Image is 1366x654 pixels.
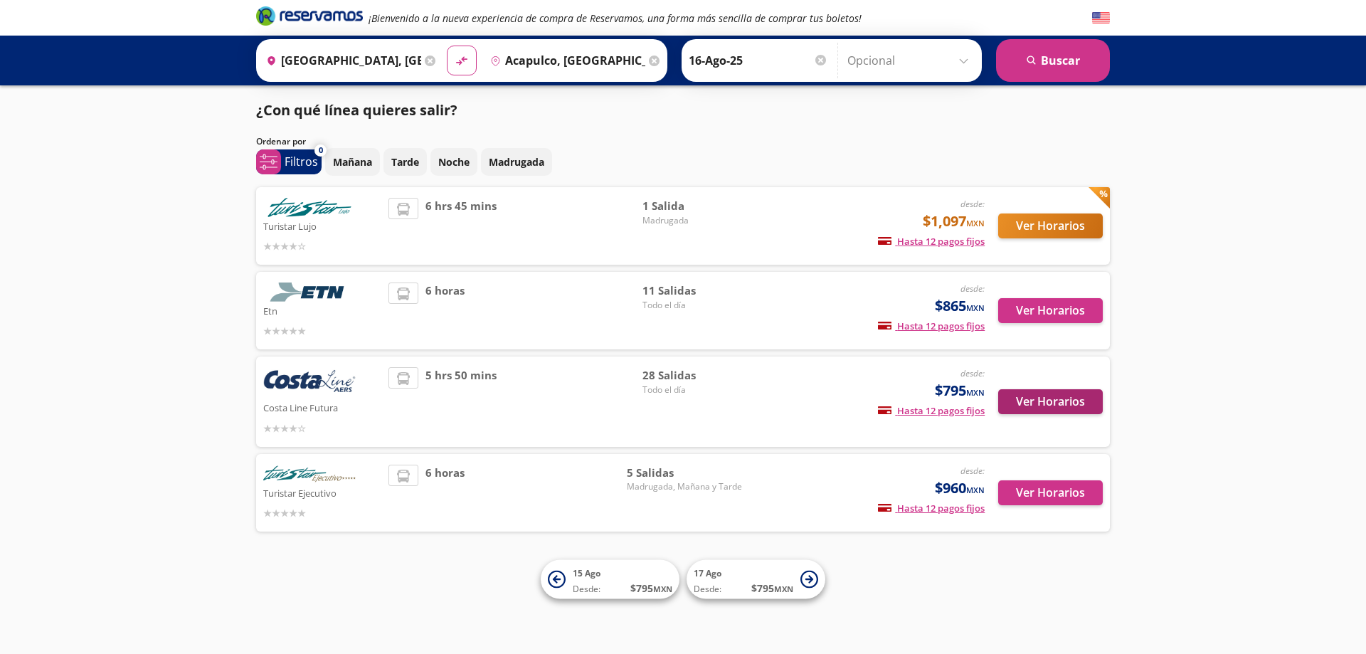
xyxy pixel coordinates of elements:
[642,214,742,227] span: Madrugada
[1092,9,1110,27] button: English
[923,211,985,232] span: $1,097
[751,581,793,596] span: $ 795
[966,485,985,495] small: MXN
[996,39,1110,82] button: Buscar
[642,299,742,312] span: Todo el día
[438,154,470,169] p: Noche
[642,198,742,214] span: 1 Salida
[960,465,985,477] em: desde:
[325,148,380,176] button: Mañana
[256,100,457,121] p: ¿Con qué línea quieres salir?
[878,235,985,248] span: Hasta 12 pagos fijos
[694,567,721,579] span: 17 Ago
[256,5,363,26] i: Brand Logo
[774,584,793,594] small: MXN
[966,302,985,313] small: MXN
[481,148,552,176] button: Madrugada
[383,148,427,176] button: Tarde
[263,484,381,501] p: Turistar Ejecutivo
[263,283,356,302] img: Etn
[333,154,372,169] p: Mañana
[966,218,985,228] small: MXN
[263,217,381,234] p: Turistar Lujo
[256,5,363,31] a: Brand Logo
[256,149,322,174] button: 0Filtros
[430,148,477,176] button: Noche
[935,478,985,499] span: $960
[260,43,421,78] input: Buscar Origen
[847,43,975,78] input: Opcional
[689,43,828,78] input: Elegir Fecha
[960,367,985,379] em: desde:
[285,153,318,170] p: Filtros
[935,380,985,401] span: $795
[263,198,356,217] img: Turistar Lujo
[489,154,544,169] p: Madrugada
[687,560,825,599] button: 17 AgoDesde:$795MXN
[485,43,645,78] input: Buscar Destino
[319,144,323,157] span: 0
[694,583,721,596] span: Desde:
[573,583,600,596] span: Desde:
[369,11,862,25] em: ¡Bienvenido a la nueva experiencia de compra de Reservamos, una forma más sencilla de comprar tus...
[425,198,497,254] span: 6 hrs 45 mins
[960,283,985,295] em: desde:
[966,387,985,398] small: MXN
[263,465,356,484] img: Turistar Ejecutivo
[960,198,985,210] em: desde:
[630,581,672,596] span: $ 795
[627,465,742,481] span: 5 Salidas
[425,465,465,521] span: 6 horas
[391,154,419,169] p: Tarde
[642,384,742,396] span: Todo el día
[256,135,306,148] p: Ordenar por
[878,502,985,515] span: Hasta 12 pagos fijos
[878,404,985,417] span: Hasta 12 pagos fijos
[425,367,497,436] span: 5 hrs 50 mins
[263,302,381,319] p: Etn
[573,567,600,579] span: 15 Ago
[541,560,679,599] button: 15 AgoDesde:$795MXN
[878,320,985,332] span: Hasta 12 pagos fijos
[642,367,742,384] span: 28 Salidas
[263,399,381,416] p: Costa Line Futura
[425,283,465,339] span: 6 horas
[653,584,672,594] small: MXN
[935,295,985,317] span: $865
[642,283,742,299] span: 11 Salidas
[627,480,742,493] span: Madrugada, Mañana y Tarde
[998,389,1103,414] button: Ver Horarios
[998,213,1103,238] button: Ver Horarios
[263,367,356,399] img: Costa Line Futura
[998,298,1103,323] button: Ver Horarios
[998,480,1103,505] button: Ver Horarios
